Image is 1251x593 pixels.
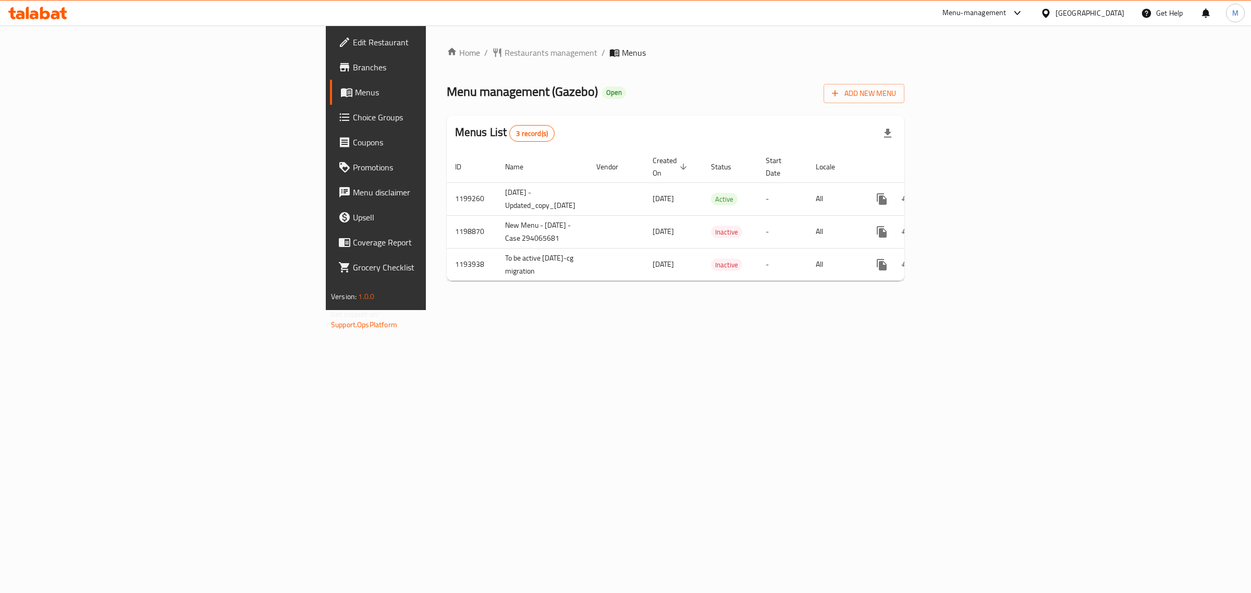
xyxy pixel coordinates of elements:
[330,105,535,130] a: Choice Groups
[894,252,919,277] button: Change Status
[447,151,978,281] table: enhanced table
[653,154,690,179] span: Created On
[711,226,742,238] span: Inactive
[1056,7,1124,19] div: [GEOGRAPHIC_DATA]
[602,46,605,59] li: /
[602,87,626,99] div: Open
[331,318,397,331] a: Support.OpsPlatform
[353,111,526,123] span: Choice Groups
[816,160,849,173] span: Locale
[330,55,535,80] a: Branches
[353,261,526,274] span: Grocery Checklist
[894,219,919,244] button: Change Status
[447,80,598,103] span: Menu management ( Gazebo )
[353,61,526,73] span: Branches
[869,219,894,244] button: more
[869,252,894,277] button: more
[653,225,674,238] span: [DATE]
[757,248,807,281] td: -
[330,30,535,55] a: Edit Restaurant
[353,186,526,199] span: Menu disclaimer
[353,136,526,149] span: Coupons
[596,160,632,173] span: Vendor
[757,215,807,248] td: -
[653,257,674,271] span: [DATE]
[330,230,535,255] a: Coverage Report
[510,129,554,139] span: 3 record(s)
[509,125,555,142] div: Total records count
[353,36,526,48] span: Edit Restaurant
[807,248,861,281] td: All
[353,236,526,249] span: Coverage Report
[455,125,555,142] h2: Menus List
[653,192,674,205] span: [DATE]
[455,160,475,173] span: ID
[330,205,535,230] a: Upsell
[353,161,526,174] span: Promotions
[331,290,357,303] span: Version:
[711,259,742,271] span: Inactive
[330,155,535,180] a: Promotions
[355,86,526,98] span: Menus
[894,187,919,212] button: Change Status
[807,215,861,248] td: All
[331,307,379,321] span: Get support on:
[505,160,537,173] span: Name
[861,151,978,183] th: Actions
[711,160,745,173] span: Status
[353,211,526,224] span: Upsell
[497,215,588,248] td: New Menu - [DATE] - Case 294065681
[330,255,535,280] a: Grocery Checklist
[766,154,795,179] span: Start Date
[807,182,861,215] td: All
[505,46,597,59] span: Restaurants management
[757,182,807,215] td: -
[875,121,900,146] div: Export file
[447,46,904,59] nav: breadcrumb
[492,46,597,59] a: Restaurants management
[497,182,588,215] td: [DATE] - Updated_copy_[DATE]
[1232,7,1238,19] span: M
[711,193,738,205] span: Active
[330,130,535,155] a: Coupons
[602,88,626,97] span: Open
[358,290,374,303] span: 1.0.0
[824,84,904,103] button: Add New Menu
[330,80,535,105] a: Menus
[497,248,588,281] td: To be active [DATE]-cg migration
[832,87,896,100] span: Add New Menu
[869,187,894,212] button: more
[330,180,535,205] a: Menu disclaimer
[942,7,1007,19] div: Menu-management
[622,46,646,59] span: Menus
